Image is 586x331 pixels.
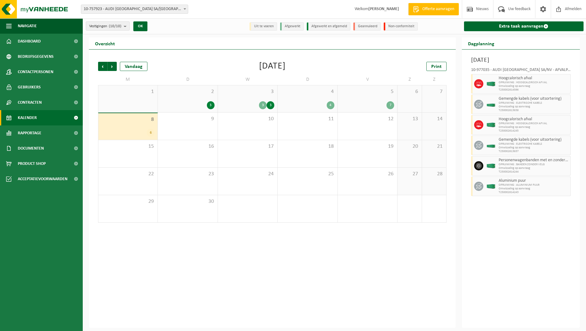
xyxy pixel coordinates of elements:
[18,34,41,49] span: Dashboard
[425,143,443,150] span: 21
[18,18,37,34] span: Navigatie
[158,74,218,85] td: D
[249,22,277,31] li: Uit te voeren
[431,64,442,69] span: Print
[327,101,334,109] div: 4
[384,22,418,31] li: Non-conformiteit
[18,156,46,171] span: Product Shop
[499,88,569,92] span: T250002614596
[281,143,334,150] span: 18
[486,102,496,107] img: HK-XC-20-GN-00
[464,21,584,31] a: Extra taak aanvragen
[499,178,569,183] span: Aluminium puur
[341,143,394,150] span: 19
[161,88,214,95] span: 2
[259,62,286,71] div: [DATE]
[426,62,447,71] a: Print
[133,21,147,31] button: OK
[353,22,381,31] li: Geannuleerd
[281,116,334,122] span: 11
[81,5,188,14] span: 10-757923 - AUDI BRUSSELS SA/NV - VORST
[425,116,443,122] span: 14
[401,171,419,177] span: 27
[499,117,569,122] span: Hoogcalorisch afval
[18,95,42,110] span: Contracten
[499,105,569,109] span: Omwisseling op aanvraag
[281,88,334,95] span: 4
[207,101,215,109] div: 3
[499,101,569,105] span: OPRUIMING : ELEKTRISCHE KABELS
[499,129,569,133] span: T250002614245
[401,143,419,150] span: 20
[499,166,569,170] span: Omwisseling op aanvraag
[499,170,569,174] span: T250002614244
[499,158,569,163] span: Personenwagenbanden met en zonder velg
[89,37,121,49] h2: Overzicht
[18,80,41,95] span: Gebruikers
[486,184,496,189] img: HK-XC-40-GN-00
[486,82,496,86] img: HK-XC-40-GN-00
[89,22,121,31] span: Vestigingen
[120,62,147,71] div: Vandaag
[18,110,37,125] span: Kalender
[471,68,571,74] div: 10-977035 - AUDI [GEOGRAPHIC_DATA] SA/NV - AFVALPARK AP – OPRUIMING EOP - VORST
[161,171,214,177] span: 23
[98,62,107,71] span: Vorige
[368,7,399,11] strong: [PERSON_NAME]
[161,198,214,205] span: 30
[278,74,337,85] td: D
[499,146,569,150] span: Omwisseling op aanvraag
[401,88,419,95] span: 6
[421,6,456,12] span: Offerte aanvragen
[425,88,443,95] span: 7
[462,37,500,49] h2: Dagplanning
[401,116,419,122] span: 13
[499,163,569,166] span: OPRUIMING : BANDEN ZONDER VELG
[341,116,394,122] span: 12
[101,88,154,95] span: 1
[499,191,569,194] span: T250002614243
[341,171,394,177] span: 26
[499,76,569,81] span: Hoogcalorisch afval
[101,143,154,150] span: 15
[499,183,569,187] span: OPRUIMING : ALUMINIUM PUUR
[259,101,267,109] div: 3
[161,143,214,150] span: 16
[18,171,67,187] span: Acceptatievoorwaarden
[108,62,117,71] span: Volgende
[398,74,422,85] td: Z
[221,116,274,122] span: 10
[280,22,304,31] li: Afgewerkt
[221,88,274,95] span: 3
[499,84,569,88] span: Omwisseling op aanvraag
[101,116,154,123] span: 8
[18,125,41,141] span: Rapportage
[471,56,571,65] h3: [DATE]
[422,74,447,85] td: Z
[307,22,350,31] li: Afgewerkt en afgemeld
[81,5,188,13] span: 10-757923 - AUDI BRUSSELS SA/NV - VORST
[408,3,459,15] a: Offerte aanvragen
[486,143,496,148] img: HK-XC-20-GN-00
[161,116,214,122] span: 9
[499,125,569,129] span: Omwisseling op aanvraag
[486,123,496,127] img: HK-XC-40-GN-00
[218,74,278,85] td: W
[386,101,394,109] div: 7
[499,109,569,112] span: T250002613638
[86,21,130,31] button: Vestigingen(10/10)
[499,142,569,146] span: OPRUIMING : ELEKTRISCHE KABELS
[499,122,569,125] span: OPRUIMING : HOOGCALORISCH AFVAL
[101,171,154,177] span: 22
[18,49,54,64] span: Bedrijfsgegevens
[499,96,569,101] span: Gemengde kabels (voor uitsortering)
[147,129,154,137] div: 6
[221,171,274,177] span: 24
[499,187,569,191] span: Omwisseling op aanvraag
[221,143,274,150] span: 17
[499,137,569,142] span: Gemengde kabels (voor uitsortering)
[486,164,496,168] img: HK-XC-40-GN-00
[341,88,394,95] span: 5
[267,101,274,109] div: 3
[281,171,334,177] span: 25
